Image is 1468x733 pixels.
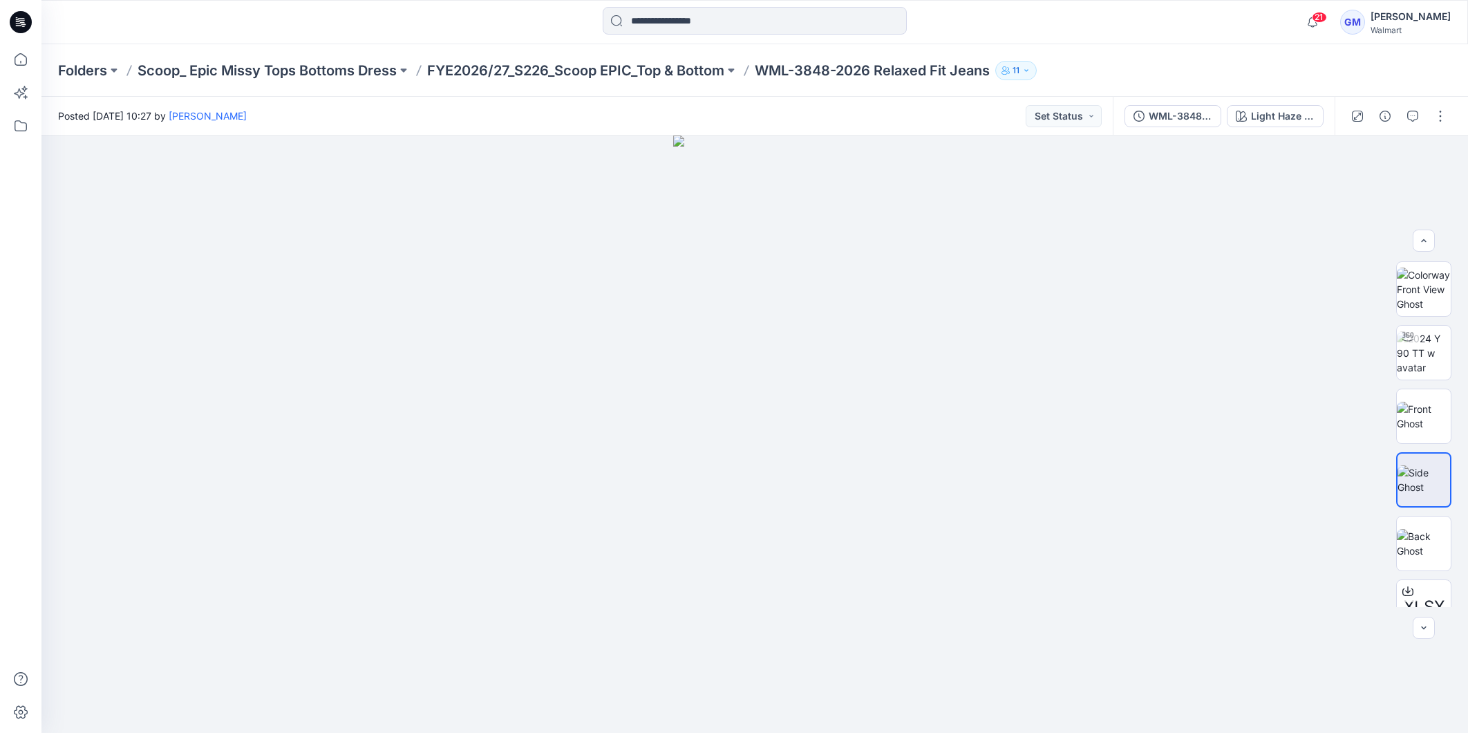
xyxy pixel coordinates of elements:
button: WML-3848-2026_Rev1_Relaxed Fit Jeans_Full Colorway [1124,105,1221,127]
span: Posted [DATE] 10:27 by [58,109,247,123]
button: Light Haze Wash [1227,105,1324,127]
div: WML-3848-2026_Rev1_Relaxed Fit Jeans_Full Colorway [1149,109,1212,124]
a: Folders [58,61,107,80]
span: 21 [1312,12,1327,23]
img: Side Ghost [1398,465,1450,494]
a: [PERSON_NAME] [169,110,247,122]
img: 2024 Y 90 TT w avatar [1397,331,1451,375]
img: Colorway Front View Ghost [1397,268,1451,311]
span: XLSX [1404,595,1445,620]
div: GM [1340,10,1365,35]
div: Walmart [1371,25,1451,35]
a: Scoop_ Epic Missy Tops Bottoms Dress [138,61,397,80]
img: Front Ghost [1397,402,1451,431]
button: 11 [995,61,1037,80]
p: 11 [1013,63,1019,78]
div: Light Haze Wash [1251,109,1315,124]
img: eyJhbGciOiJIUzI1NiIsImtpZCI6IjAiLCJzbHQiOiJzZXMiLCJ0eXAiOiJKV1QifQ.eyJkYXRhIjp7InR5cGUiOiJzdG9yYW... [673,136,836,733]
div: [PERSON_NAME] [1371,8,1451,25]
a: FYE2026/27_S226_Scoop EPIC_Top & Bottom [427,61,724,80]
img: Back Ghost [1397,529,1451,558]
p: WML-3848-2026 Relaxed Fit Jeans [755,61,990,80]
button: Details [1374,105,1396,127]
